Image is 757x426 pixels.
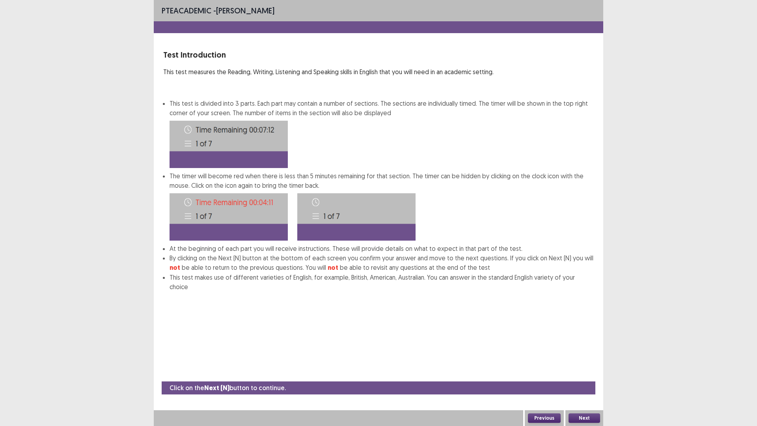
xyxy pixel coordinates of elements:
[170,121,288,168] img: Time-image
[297,193,416,241] img: Time-image
[170,99,594,168] li: This test is divided into 3 parts. Each part may contain a number of sections. The sections are i...
[528,413,561,423] button: Previous
[162,6,211,15] span: PTE academic
[170,193,288,241] img: Time-image
[170,253,594,273] li: By clicking on the Next (N) button at the bottom of each screen you confirm your answer and move ...
[170,244,594,253] li: At the beginning of each part you will receive instructions. These will provide details on what t...
[163,49,594,61] p: Test Introduction
[162,5,274,17] p: - [PERSON_NAME]
[170,263,180,272] strong: not
[163,67,594,77] p: This test measures the Reading, Writing, Listening and Speaking skills in English that you will n...
[170,273,594,291] li: This test makes use of different varieties of English, for example, British, American, Australian...
[569,413,600,423] button: Next
[170,383,286,393] p: Click on the button to continue.
[328,263,338,272] strong: not
[170,171,594,244] li: The timer will become red when there is less than 5 minutes remaining for that section. The timer...
[204,384,229,392] strong: Next (N)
